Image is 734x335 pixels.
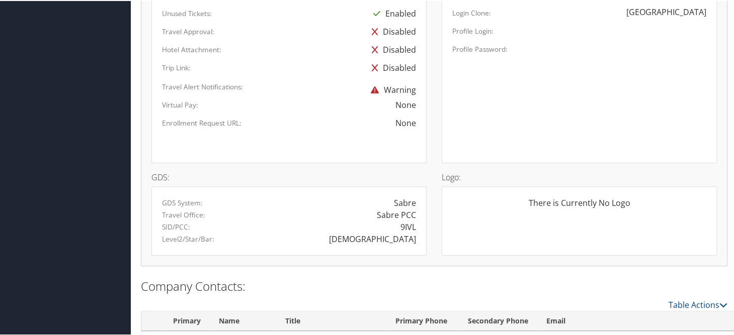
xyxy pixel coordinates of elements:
[394,196,416,208] div: Sabre
[162,197,203,207] label: GDS System:
[162,209,205,219] label: Travel Office:
[162,8,212,18] label: Unused Tickets:
[141,277,727,294] h2: Company Contacts:
[162,44,221,54] label: Hotel Attachment:
[151,172,427,180] h4: GDS:
[162,81,243,91] label: Travel Alert Notifications:
[395,98,416,110] div: None
[452,7,491,17] label: Login Clone:
[377,208,416,220] div: Sabre PCC
[459,310,537,330] th: Secondary Phone
[162,117,241,127] label: Enrollment Request URL:
[367,22,416,40] div: Disabled
[274,116,416,128] div: None
[162,26,214,36] label: Travel Approval:
[366,83,416,94] span: Warning
[452,196,706,216] div: There is Currently No Logo
[329,232,416,244] div: [DEMOGRAPHIC_DATA]
[162,62,191,72] label: Trip Link:
[669,298,727,309] a: Table Actions
[386,310,459,330] th: Primary Phone
[452,25,494,35] label: Profile Login:
[276,310,386,330] th: Title
[442,172,717,180] h4: Logo:
[400,220,416,232] div: 9IVL
[162,233,214,243] label: Level2/Star/Bar:
[162,99,198,109] label: Virtual Pay:
[626,5,706,17] div: [GEOGRAPHIC_DATA]
[452,43,508,53] label: Profile Password:
[164,310,210,330] th: Primary
[162,221,190,231] label: SID/PCC:
[367,40,416,58] div: Disabled
[367,58,416,76] div: Disabled
[368,4,416,22] div: Enabled
[210,310,276,330] th: Name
